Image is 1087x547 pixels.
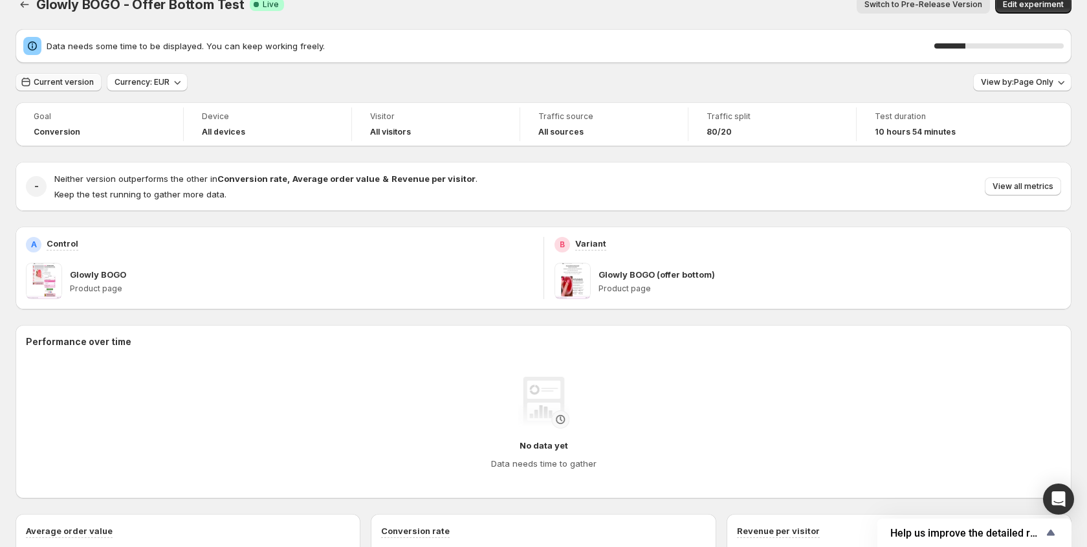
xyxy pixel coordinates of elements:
[370,110,501,139] a: VisitorAll visitors
[391,173,476,184] strong: Revenue per visitor
[370,127,411,137] h4: All visitors
[518,377,569,429] img: No data yet
[34,77,94,87] span: Current version
[381,524,450,537] h3: Conversion rate
[520,439,568,452] h4: No data yet
[737,524,820,537] h3: Revenue per visitor
[890,527,1043,539] span: Help us improve the detailed report for A/B campaigns
[34,111,165,122] span: Goal
[382,173,389,184] strong: &
[973,73,1071,91] button: View by:Page Only
[598,284,1062,294] p: Product page
[34,127,80,137] span: Conversion
[875,110,1007,139] a: Test duration10 hours 54 minutes
[107,73,188,91] button: Currency: EUR
[16,73,102,91] button: Current version
[538,111,670,122] span: Traffic source
[115,77,170,87] span: Currency: EUR
[292,173,380,184] strong: Average order value
[491,457,597,470] h4: Data needs time to gather
[202,127,245,137] h4: All devices
[370,111,501,122] span: Visitor
[707,110,838,139] a: Traffic split80/20
[985,177,1061,195] button: View all metrics
[1043,484,1074,515] div: Open Intercom Messenger
[26,263,62,299] img: Glowly BOGO
[54,189,226,199] span: Keep the test running to gather more data.
[707,127,732,137] span: 80/20
[34,180,39,193] h2: -
[26,524,113,537] h3: Average order value
[875,127,956,137] span: 10 hours 54 minutes
[31,240,37,250] h2: A
[70,284,533,294] p: Product page
[70,268,126,281] p: Glowly BOGO
[554,263,591,299] img: Glowly BOGO (offer bottom)
[538,110,670,139] a: Traffic sourceAll sources
[598,268,715,281] p: Glowly BOGO (offer bottom)
[287,173,290,184] strong: ,
[202,111,333,122] span: Device
[217,173,287,184] strong: Conversion rate
[707,111,838,122] span: Traffic split
[26,335,1061,348] h2: Performance over time
[875,111,1007,122] span: Test duration
[202,110,333,139] a: DeviceAll devices
[47,39,934,52] span: Data needs some time to be displayed. You can keep working freely.
[890,525,1059,541] button: Show survey - Help us improve the detailed report for A/B campaigns
[47,237,78,250] p: Control
[993,181,1053,192] span: View all metrics
[538,127,584,137] h4: All sources
[34,110,165,139] a: GoalConversion
[54,173,478,184] span: Neither version outperforms the other in .
[981,77,1053,87] span: View by: Page Only
[560,240,565,250] h2: B
[575,237,606,250] p: Variant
